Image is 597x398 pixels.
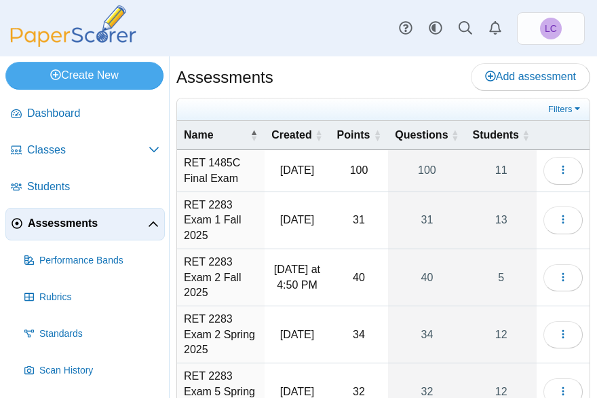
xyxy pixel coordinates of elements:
[274,264,320,290] time: Oct 3, 2025 at 4:50 PM
[177,306,265,363] td: RET 2283 Exam 2 Spring 2025
[5,98,165,130] a: Dashboard
[280,164,314,176] time: Aug 9, 2025 at 8:43 AM
[5,62,163,89] a: Create New
[466,150,537,192] a: 11
[176,66,273,89] h1: Assessments
[330,150,389,192] td: 100
[19,245,165,277] a: Performance Bands
[388,249,465,306] a: 40
[184,128,247,143] span: Name
[540,18,562,39] span: Leah Carlson
[28,216,148,231] span: Assessments
[330,192,389,249] td: 31
[27,106,159,121] span: Dashboard
[19,281,165,314] a: Rubrics
[5,5,141,47] img: PaperScorer
[388,306,465,363] a: 34
[388,192,465,249] a: 31
[250,128,258,142] span: Name : Activate to invert sorting
[388,150,465,192] a: 100
[336,128,371,143] span: Points
[545,24,557,33] span: Leah Carlson
[5,134,165,167] a: Classes
[19,355,165,387] a: Scan History
[177,150,265,192] td: RET 1485C Final Exam
[280,214,314,225] time: Sep 11, 2025 at 11:01 AM
[39,254,159,268] span: Performance Bands
[451,128,459,142] span: Questions : Activate to sort
[280,386,314,397] time: Apr 25, 2025 at 7:09 AM
[330,249,389,306] td: 40
[5,37,141,49] a: PaperScorer
[27,143,149,158] span: Classes
[39,291,159,304] span: Rubrics
[373,128,381,142] span: Points : Activate to sort
[5,208,165,240] a: Assessments
[177,249,265,306] td: RET 2283 Exam 2 Fall 2025
[466,249,537,306] a: 5
[466,306,537,363] a: 12
[280,329,314,340] time: Feb 16, 2025 at 8:44 PM
[473,128,519,143] span: Students
[315,128,323,142] span: Created : Activate to sort
[480,14,510,43] a: Alerts
[395,128,448,143] span: Questions
[517,12,585,45] a: Leah Carlson
[39,364,159,378] span: Scan History
[545,103,586,116] a: Filters
[27,179,159,194] span: Students
[19,318,165,350] a: Standards
[485,71,576,82] span: Add assessment
[522,128,530,142] span: Students : Activate to sort
[330,306,389,363] td: 34
[177,192,265,249] td: RET 2283 Exam 1 Fall 2025
[271,128,312,143] span: Created
[466,192,537,249] a: 13
[5,171,165,204] a: Students
[39,327,159,341] span: Standards
[471,63,590,90] a: Add assessment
